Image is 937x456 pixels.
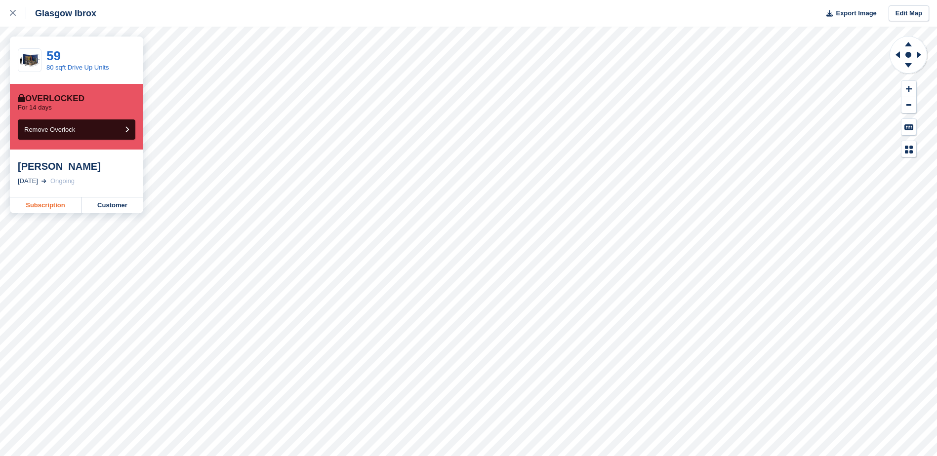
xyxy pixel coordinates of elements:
[901,81,916,97] button: Zoom In
[18,119,135,140] button: Remove Overlock
[18,160,135,172] div: [PERSON_NAME]
[24,126,75,133] span: Remove Overlock
[901,97,916,114] button: Zoom Out
[836,8,876,18] span: Export Image
[46,64,109,71] a: 80 sqft Drive Up Units
[901,119,916,135] button: Keyboard Shortcuts
[901,141,916,157] button: Map Legend
[18,52,41,69] img: 80-sqft-container.jpg
[820,5,877,22] button: Export Image
[18,94,84,104] div: Overlocked
[26,7,96,19] div: Glasgow Ibrox
[41,179,46,183] img: arrow-right-light-icn-cde0832a797a2874e46488d9cf13f60e5c3a73dbe684e267c42b8395dfbc2abf.svg
[50,176,75,186] div: Ongoing
[10,197,81,213] a: Subscription
[81,197,143,213] a: Customer
[46,48,61,63] a: 59
[889,5,929,22] a: Edit Map
[18,176,38,186] div: [DATE]
[18,104,52,112] p: For 14 days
